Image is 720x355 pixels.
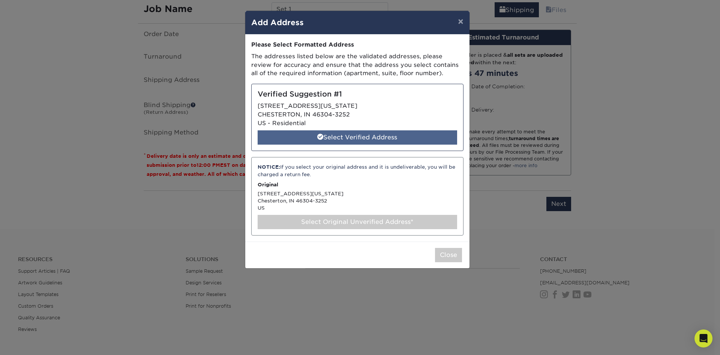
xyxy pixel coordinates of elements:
p: The addresses listed below are the validated addresses, please review for accuracy and ensure tha... [251,52,463,78]
button: × [452,11,469,32]
div: If you select your original address and it is undeliverable, you will be charged a return fee. [258,163,457,178]
button: Close [435,248,462,262]
div: [STREET_ADDRESS][US_STATE] CHESTERTON, IN 46304-3252 US - Residential [251,84,463,151]
div: Select Original Unverified Address* [258,215,457,229]
div: Please Select Formatted Address [251,41,463,49]
div: Select Verified Address [258,130,457,145]
p: Original [258,181,457,188]
div: Open Intercom Messenger [694,329,712,347]
div: [STREET_ADDRESS][US_STATE] Chesterton, IN 46304-3252 US [251,157,463,235]
strong: NOTICE: [258,164,280,170]
h5: Verified Suggestion #1 [258,90,457,99]
h4: Add Address [251,17,463,28]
